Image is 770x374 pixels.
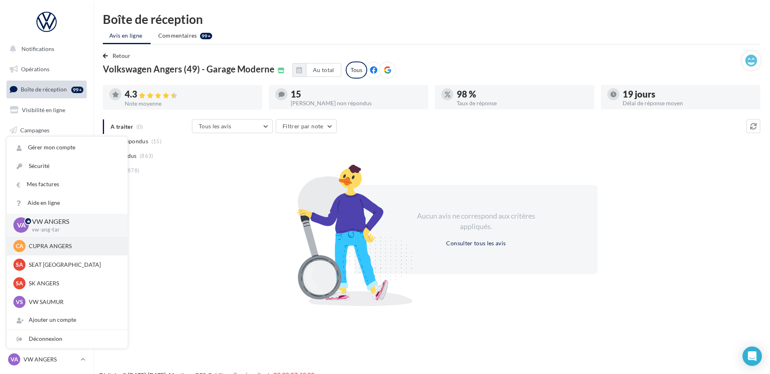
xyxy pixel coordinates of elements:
span: Volkswagen Angers (49) - Garage Moderne [103,65,274,74]
span: Campagnes [20,126,49,133]
div: 4.3 [125,90,256,99]
span: SA [16,261,23,269]
div: Déconnexion [7,330,128,348]
a: Campagnes [5,122,88,139]
span: VA [11,355,18,363]
p: SEAT [GEOGRAPHIC_DATA] [29,261,118,269]
span: Opérations [21,66,49,72]
div: Boîte de réception [103,13,760,25]
div: Tous [346,62,367,79]
a: Sécurité [7,157,128,175]
span: VS [16,298,23,306]
p: VW ANGERS [23,355,77,363]
span: Visibilité en ligne [22,106,65,113]
span: (863) [140,153,153,159]
p: VW SAUMUR [29,298,118,306]
span: Commentaires [158,32,197,40]
span: (878) [126,167,140,174]
p: CUPRA ANGERS [29,242,118,250]
a: VA VW ANGERS [6,352,87,367]
span: Tous les avis [199,123,232,130]
span: Boîte de réception [21,86,67,93]
div: Aucun avis ne correspond aux critères appliqués. [406,211,546,232]
span: VA [17,221,26,230]
a: Calendrier [5,182,88,199]
button: Retour [103,51,134,61]
button: Au total [306,63,341,77]
a: Opérations [5,61,88,78]
span: Notifications [21,45,54,52]
button: Tous les avis [192,119,273,133]
p: VW ANGERS [32,217,115,226]
div: Open Intercom Messenger [742,346,762,366]
div: 19 jours [623,90,754,99]
span: Non répondus [111,137,148,145]
span: (15) [151,138,162,144]
div: 98 % [457,90,588,99]
div: 99+ [71,87,83,93]
a: Aide en ligne [7,194,128,212]
div: Note moyenne [125,101,256,106]
button: Filtrer par note [276,119,337,133]
button: Au total [292,63,341,77]
a: Médiathèque [5,162,88,179]
span: Retour [113,52,131,59]
a: Gérer mon compte [7,138,128,157]
a: PLV et print personnalisable [5,202,88,226]
div: Taux de réponse [457,100,588,106]
span: SA [16,279,23,287]
a: Mes factures [7,175,128,193]
button: Consulter tous les avis [443,238,509,248]
div: 15 [291,90,422,99]
button: Notifications [5,40,85,57]
div: Ajouter un compte [7,311,128,329]
p: SK ANGERS [29,279,118,287]
p: vw-ang-tar [32,226,115,234]
a: Contacts [5,142,88,159]
div: 99+ [200,33,212,39]
a: Campagnes DataOnDemand [5,229,88,253]
a: Visibilité en ligne [5,102,88,119]
div: [PERSON_NAME] non répondus [291,100,422,106]
span: CA [16,242,23,250]
a: Boîte de réception99+ [5,81,88,98]
div: Délai de réponse moyen [623,100,754,106]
